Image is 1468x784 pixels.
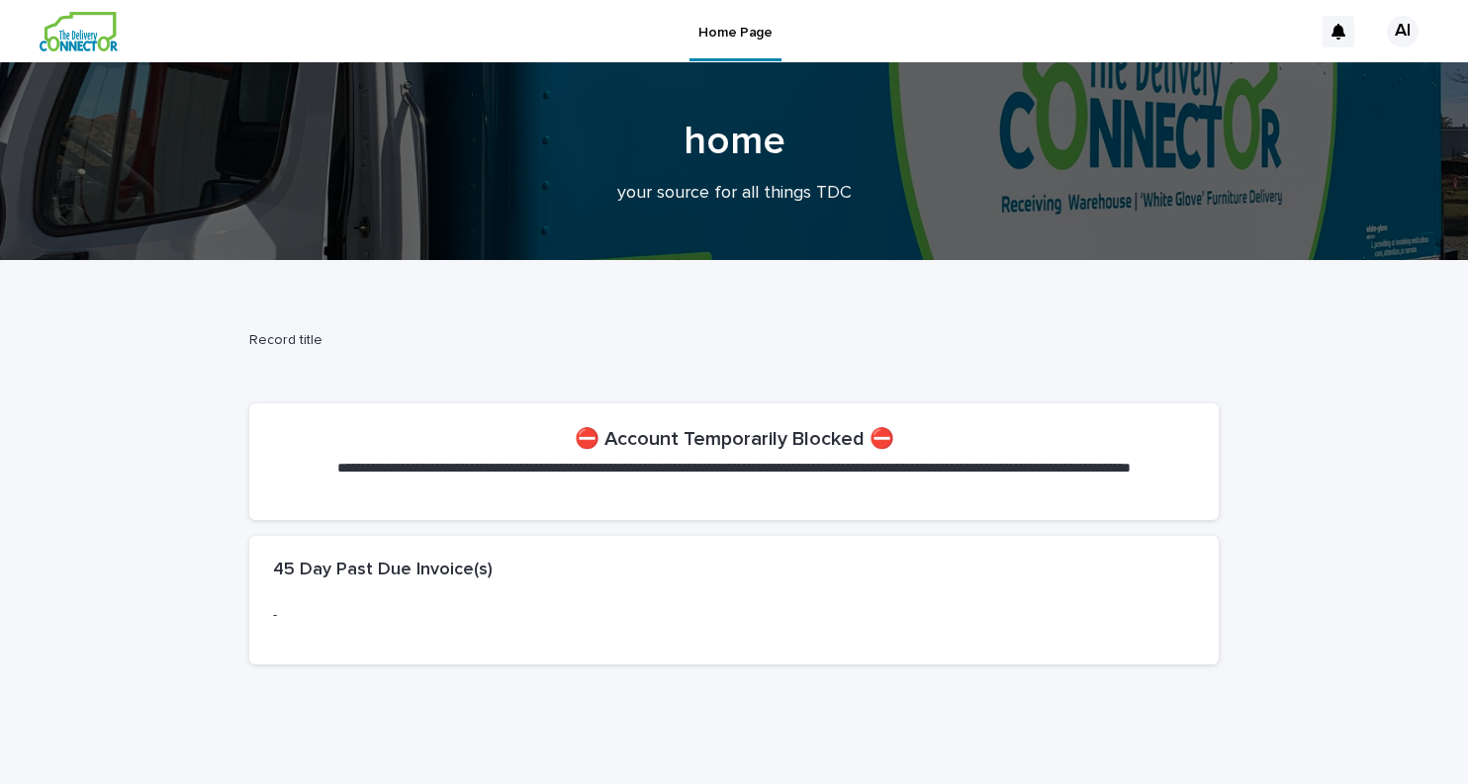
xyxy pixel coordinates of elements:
[40,12,118,51] img: aCWQmA6OSGG0Kwt8cj3c
[249,118,1219,165] h1: home
[273,605,1195,626] p: -
[575,427,894,451] h2: ⛔️ Account Temporarily Blocked ⛔️
[273,560,493,581] h2: 45 Day Past Due Invoice(s)
[338,183,1130,205] p: your source for all things TDC
[249,332,1211,349] h2: Record title
[1387,16,1419,47] div: AI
